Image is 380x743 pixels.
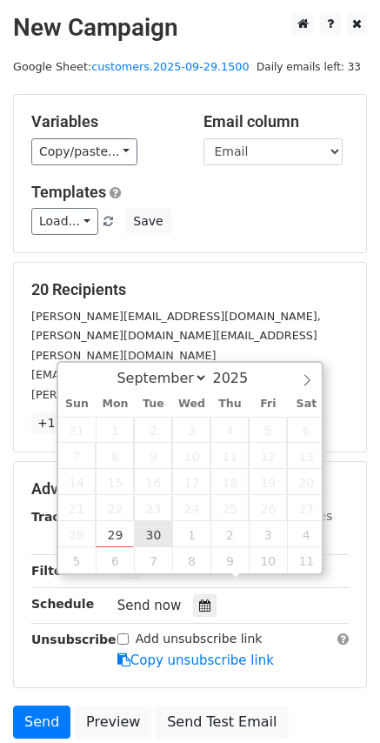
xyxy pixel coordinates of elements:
[31,479,349,499] h5: Advanced
[287,495,325,521] span: September 27, 2025
[134,495,172,521] span: September 23, 2025
[172,417,210,443] span: September 3, 2025
[96,521,134,547] span: September 29, 2025
[13,13,367,43] h2: New Campaign
[96,547,134,573] span: October 6, 2025
[287,417,325,443] span: September 6, 2025
[172,469,210,495] span: September 17, 2025
[13,60,250,73] small: Google Sheet:
[31,564,76,578] strong: Filters
[31,183,106,201] a: Templates
[210,521,249,547] span: October 2, 2025
[31,597,94,611] strong: Schedule
[293,659,380,743] iframe: Chat Widget
[91,60,249,73] a: customers.2025-09-29.1500
[31,368,225,381] small: [EMAIL_ADDRESS][DOMAIN_NAME]
[210,469,249,495] span: September 18, 2025
[134,547,172,573] span: October 7, 2025
[249,417,287,443] span: September 5, 2025
[31,510,90,524] strong: Tracking
[13,706,70,739] a: Send
[31,112,177,131] h5: Variables
[134,398,172,410] span: Tue
[96,398,134,410] span: Mon
[58,547,97,573] span: October 5, 2025
[287,398,325,410] span: Sat
[249,547,287,573] span: October 10, 2025
[31,280,349,299] h5: 20 Recipients
[58,398,97,410] span: Sun
[31,388,317,401] small: [PERSON_NAME][EMAIL_ADDRESS][DOMAIN_NAME]
[136,630,263,648] label: Add unsubscribe link
[249,521,287,547] span: October 3, 2025
[172,547,210,573] span: October 8, 2025
[250,60,367,73] a: Daily emails left: 33
[172,521,210,547] span: October 1, 2025
[203,112,350,131] h5: Email column
[117,653,274,668] a: Copy unsubscribe link
[210,495,249,521] span: September 25, 2025
[156,706,288,739] a: Send Test Email
[287,547,325,573] span: October 11, 2025
[134,417,172,443] span: September 2, 2025
[249,495,287,521] span: September 26, 2025
[249,469,287,495] span: September 19, 2025
[96,417,134,443] span: September 1, 2025
[208,370,270,386] input: Year
[96,469,134,495] span: September 15, 2025
[125,208,170,235] button: Save
[172,443,210,469] span: September 10, 2025
[210,417,249,443] span: September 4, 2025
[31,310,321,362] small: [PERSON_NAME][EMAIL_ADDRESS][DOMAIN_NAME], [PERSON_NAME][DOMAIN_NAME][EMAIL_ADDRESS][PERSON_NAME]...
[117,598,182,613] span: Send now
[210,398,249,410] span: Thu
[75,706,151,739] a: Preview
[249,398,287,410] span: Fri
[210,443,249,469] span: September 11, 2025
[58,469,97,495] span: September 14, 2025
[287,443,325,469] span: September 13, 2025
[96,443,134,469] span: September 8, 2025
[31,208,98,235] a: Load...
[58,521,97,547] span: September 28, 2025
[172,398,210,410] span: Wed
[210,547,249,573] span: October 9, 2025
[250,57,367,77] span: Daily emails left: 33
[134,443,172,469] span: September 9, 2025
[31,138,137,165] a: Copy/paste...
[287,521,325,547] span: October 4, 2025
[172,495,210,521] span: September 24, 2025
[31,633,117,646] strong: Unsubscribe
[287,469,325,495] span: September 20, 2025
[134,521,172,547] span: September 30, 2025
[58,495,97,521] span: September 21, 2025
[58,417,97,443] span: August 31, 2025
[134,469,172,495] span: September 16, 2025
[31,412,104,434] a: +17 more
[249,443,287,469] span: September 12, 2025
[96,495,134,521] span: September 22, 2025
[58,443,97,469] span: September 7, 2025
